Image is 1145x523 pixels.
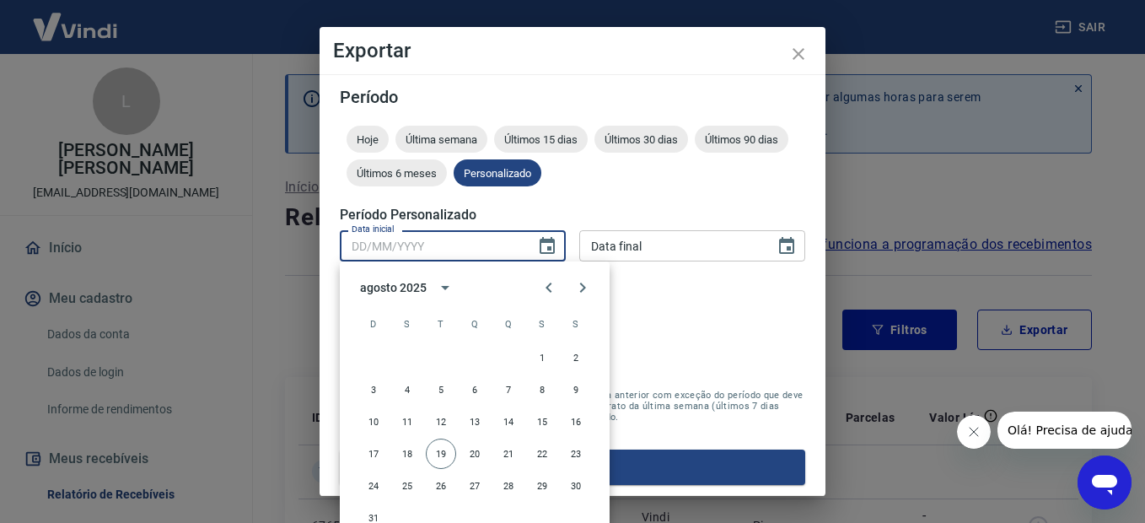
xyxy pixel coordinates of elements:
[426,439,456,469] button: 19
[494,133,588,146] span: Últimos 15 dias
[358,307,389,341] span: domingo
[347,167,447,180] span: Últimos 6 meses
[561,471,591,501] button: 30
[426,307,456,341] span: terça-feira
[347,159,447,186] div: Últimos 6 meses
[695,126,788,153] div: Últimos 90 dias
[426,471,456,501] button: 26
[392,375,422,405] button: 4
[579,230,763,261] input: DD/MM/YYYY
[340,89,805,105] h5: Período
[494,126,588,153] div: Últimos 15 dias
[561,342,591,373] button: 2
[426,407,456,437] button: 12
[695,133,788,146] span: Últimos 90 dias
[460,471,490,501] button: 27
[358,439,389,469] button: 17
[493,375,524,405] button: 7
[532,271,566,305] button: Previous month
[360,279,426,297] div: agosto 2025
[493,307,524,341] span: quinta-feira
[561,439,591,469] button: 23
[10,12,142,25] span: Olá! Precisa de ajuda?
[352,223,395,235] label: Data inicial
[778,34,819,74] button: close
[527,375,557,405] button: 8
[997,412,1132,449] iframe: Mensagem da empresa
[1078,456,1132,510] iframe: Botão para abrir a janela de mensagens
[527,342,557,373] button: 1
[561,307,591,341] span: sábado
[340,230,524,261] input: DD/MM/YYYY
[340,207,805,224] h5: Período Personalizado
[392,307,422,341] span: segunda-feira
[594,133,688,146] span: Últimos 30 dias
[770,229,804,263] button: Choose date
[561,375,591,405] button: 9
[454,167,541,180] span: Personalizado
[431,273,460,302] button: calendar view is open, switch to year view
[395,133,487,146] span: Última semana
[566,271,599,305] button: Next month
[395,126,487,153] div: Última semana
[957,415,991,449] iframe: Fechar mensagem
[460,439,490,469] button: 20
[392,407,422,437] button: 11
[493,439,524,469] button: 21
[527,407,557,437] button: 15
[454,159,541,186] div: Personalizado
[358,375,389,405] button: 3
[527,307,557,341] span: sexta-feira
[561,407,591,437] button: 16
[333,40,812,61] h4: Exportar
[392,471,422,501] button: 25
[460,307,490,341] span: quarta-feira
[493,471,524,501] button: 28
[527,439,557,469] button: 22
[493,407,524,437] button: 14
[347,133,389,146] span: Hoje
[527,471,557,501] button: 29
[460,407,490,437] button: 13
[358,471,389,501] button: 24
[460,375,490,405] button: 6
[392,439,422,469] button: 18
[347,126,389,153] div: Hoje
[426,375,456,405] button: 5
[530,229,564,263] button: Choose date
[594,126,688,153] div: Últimos 30 dias
[358,407,389,437] button: 10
